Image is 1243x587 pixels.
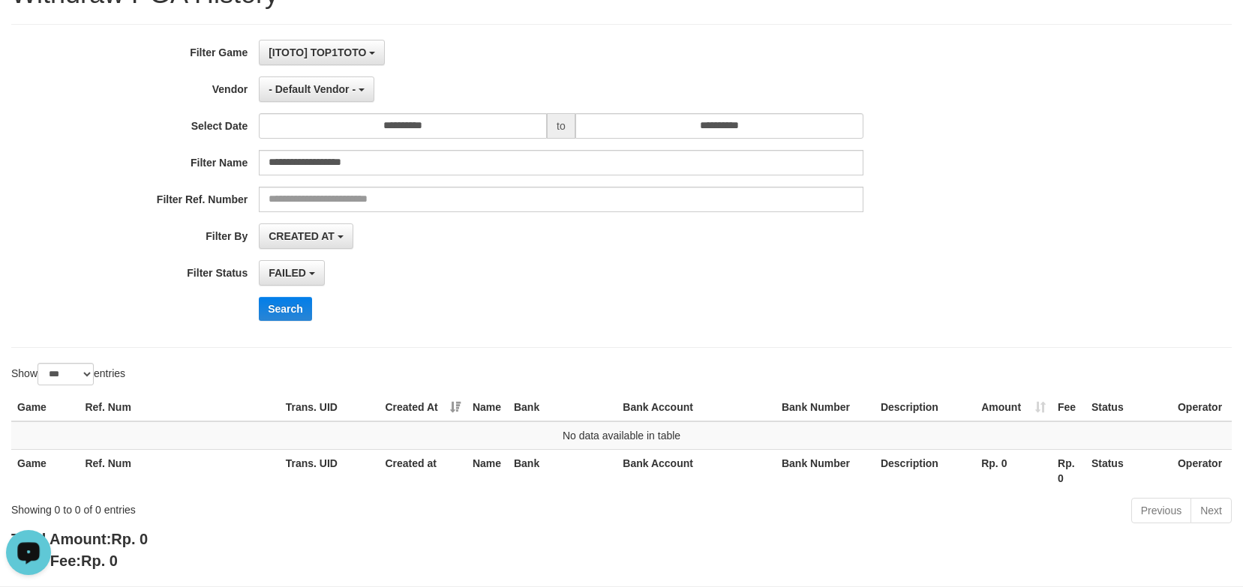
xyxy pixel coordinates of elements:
th: Status [1085,394,1172,421]
th: Bank Number [776,394,875,421]
select: Showentries [38,363,94,385]
button: - Default Vendor - [259,76,374,102]
span: Rp. 0 [111,531,148,547]
a: Previous [1131,498,1191,523]
th: Name [467,449,508,492]
th: Trans. UID [280,394,380,421]
span: CREATED AT [269,230,335,242]
th: Bank Account [617,394,776,421]
th: Description [875,449,975,492]
div: Showing 0 to 0 of 0 entries [11,496,506,517]
th: Bank [508,394,617,421]
th: Game [11,394,79,421]
th: Description [875,394,975,421]
a: Next [1190,498,1232,523]
button: CREATED AT [259,223,353,249]
th: Created At: activate to sort column ascending [379,394,467,421]
td: No data available in table [11,421,1232,450]
th: Operator [1172,394,1232,421]
button: [ITOTO] TOP1TOTO [259,40,385,65]
th: Operator [1172,449,1232,492]
th: Ref. Num [79,394,279,421]
th: Game [11,449,79,492]
button: Search [259,297,312,321]
span: FAILED [269,267,306,279]
th: Trans. UID [280,449,380,492]
b: Total Fee: [11,553,118,569]
th: Ref. Num [79,449,279,492]
th: Bank Account [617,449,776,492]
label: Show entries [11,363,125,385]
span: [ITOTO] TOP1TOTO [269,46,366,58]
b: Total Amount: [11,531,148,547]
button: Open LiveChat chat widget [6,6,51,51]
span: Rp. 0 [81,553,118,569]
span: to [547,113,575,139]
th: Rp. 0 [1052,449,1085,492]
span: - Default Vendor - [269,83,356,95]
th: Bank [508,449,617,492]
th: Name [467,394,508,421]
button: FAILED [259,260,325,286]
th: Fee [1052,394,1085,421]
th: Created at [379,449,467,492]
th: Bank Number [776,449,875,492]
th: Rp. 0 [975,449,1052,492]
th: Status [1085,449,1172,492]
th: Amount: activate to sort column ascending [975,394,1052,421]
